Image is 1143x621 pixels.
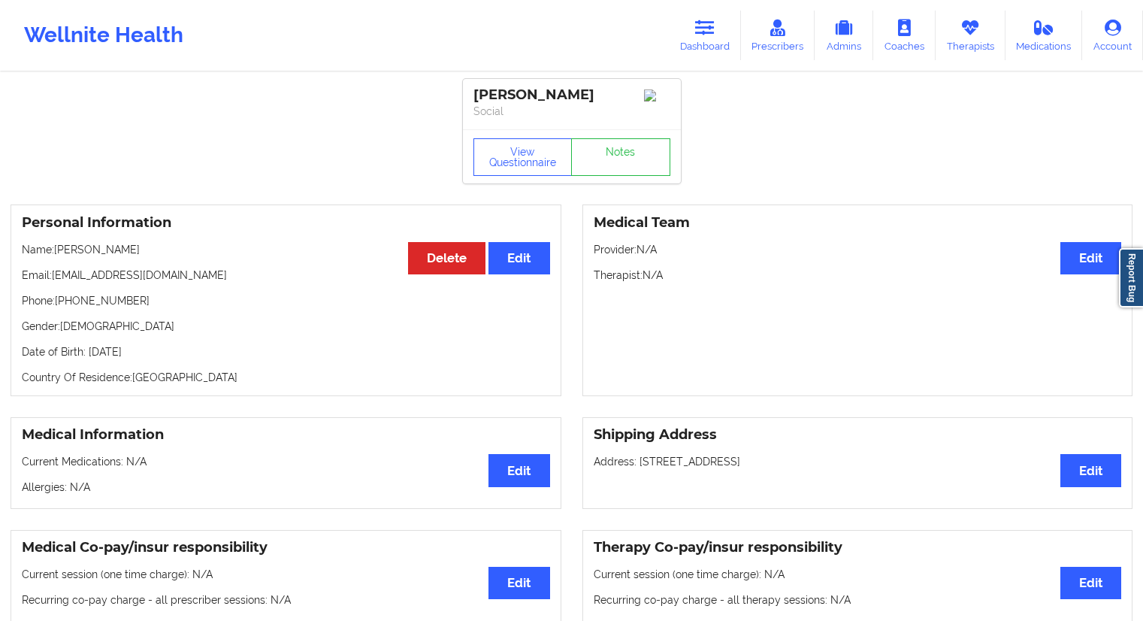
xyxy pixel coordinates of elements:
[1082,11,1143,60] a: Account
[1005,11,1083,60] a: Medications
[1060,454,1121,486] button: Edit
[22,214,550,232] h3: Personal Information
[488,242,549,274] button: Edit
[22,539,550,556] h3: Medical Co-pay/insur responsibility
[594,454,1122,469] p: Address: [STREET_ADDRESS]
[22,454,550,469] p: Current Medications: N/A
[1060,567,1121,599] button: Edit
[594,268,1122,283] p: Therapist: N/A
[741,11,815,60] a: Prescribers
[408,242,485,274] button: Delete
[594,567,1122,582] p: Current session (one time charge): N/A
[1060,242,1121,274] button: Edit
[22,319,550,334] p: Gender: [DEMOGRAPHIC_DATA]
[669,11,741,60] a: Dashboard
[644,89,670,101] img: Image%2Fplaceholer-image.png
[22,592,550,607] p: Recurring co-pay charge - all prescriber sessions : N/A
[488,567,549,599] button: Edit
[22,242,550,257] p: Name: [PERSON_NAME]
[473,86,670,104] div: [PERSON_NAME]
[594,592,1122,607] p: Recurring co-pay charge - all therapy sessions : N/A
[22,268,550,283] p: Email: [EMAIL_ADDRESS][DOMAIN_NAME]
[594,242,1122,257] p: Provider: N/A
[594,214,1122,232] h3: Medical Team
[936,11,1005,60] a: Therapists
[22,426,550,444] h3: Medical Information
[22,567,550,582] p: Current session (one time charge): N/A
[473,104,670,119] p: Social
[22,344,550,359] p: Date of Birth: [DATE]
[22,293,550,308] p: Phone: [PHONE_NUMBER]
[473,138,573,176] button: View Questionnaire
[22,370,550,385] p: Country Of Residence: [GEOGRAPHIC_DATA]
[594,426,1122,444] h3: Shipping Address
[22,480,550,495] p: Allergies: N/A
[571,138,670,176] a: Notes
[873,11,936,60] a: Coaches
[1119,248,1143,307] a: Report Bug
[594,539,1122,556] h3: Therapy Co-pay/insur responsibility
[488,454,549,486] button: Edit
[815,11,873,60] a: Admins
